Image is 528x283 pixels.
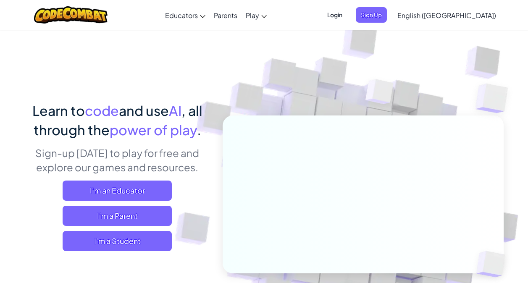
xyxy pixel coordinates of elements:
[322,7,347,23] button: Login
[242,4,271,26] a: Play
[165,11,198,20] span: Educators
[63,206,172,226] a: I'm a Parent
[393,4,500,26] a: English ([GEOGRAPHIC_DATA])
[197,121,201,138] span: .
[34,6,108,24] img: CodeCombat logo
[169,102,181,119] span: AI
[85,102,119,119] span: code
[110,121,197,138] span: power of play
[397,11,496,20] span: English ([GEOGRAPHIC_DATA])
[25,146,210,174] p: Sign-up [DATE] to play for free and explore our games and resources.
[349,63,410,125] img: Overlap cubes
[210,4,242,26] a: Parents
[63,181,172,201] a: I'm an Educator
[32,102,85,119] span: Learn to
[246,11,259,20] span: Play
[119,102,169,119] span: and use
[63,231,172,251] button: I'm a Student
[356,7,387,23] button: Sign Up
[161,4,210,26] a: Educators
